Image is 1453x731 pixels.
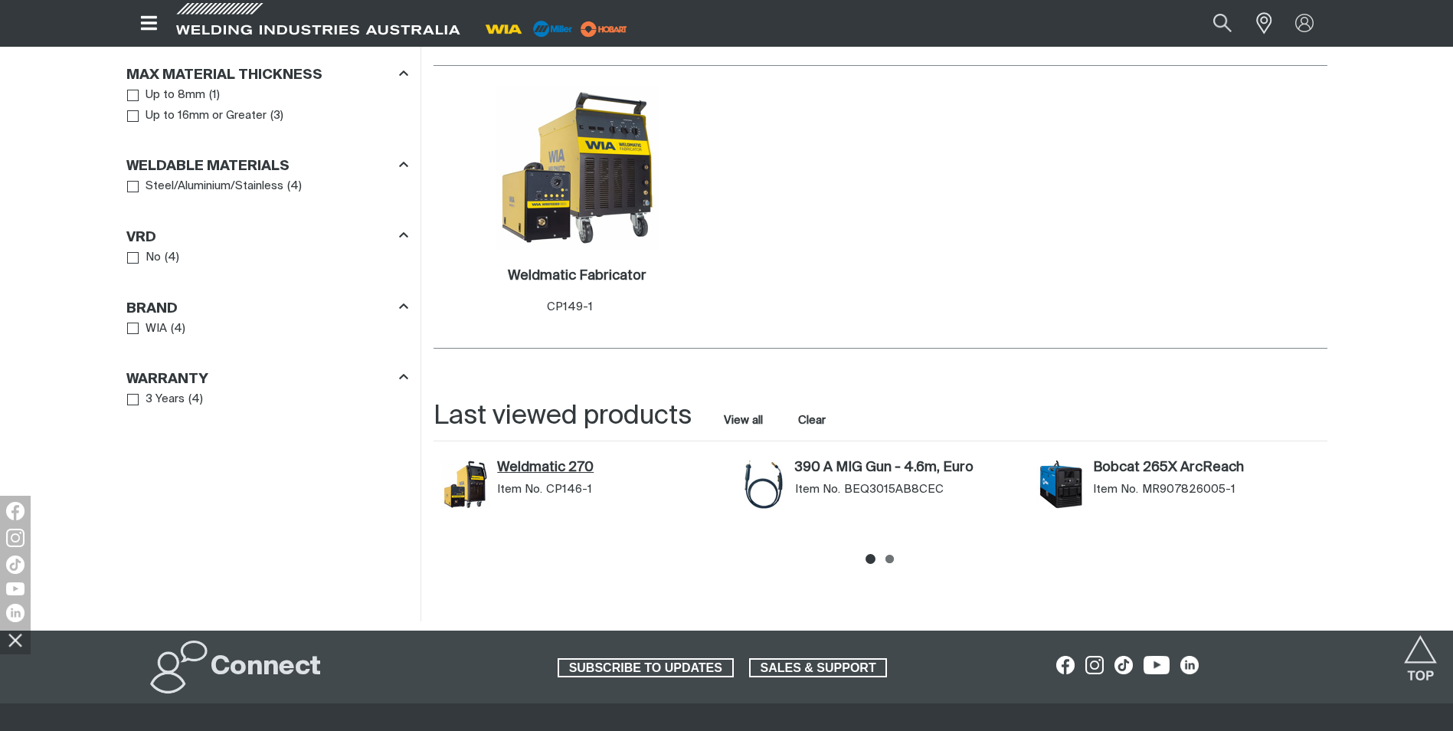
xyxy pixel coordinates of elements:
button: Search products [1196,6,1248,41]
img: hide socials [2,627,28,653]
a: 3 Years [127,389,185,410]
button: Scroll to top [1403,635,1438,670]
a: SALES & SUPPORT [749,658,888,678]
input: Product name or item number... [1176,6,1248,41]
h2: Last viewed products [434,399,692,434]
img: Weldmatic 270 [441,460,490,509]
div: Max Material Thickness [126,64,408,85]
img: Instagram [6,529,25,547]
h3: Warranty [126,371,208,388]
div: Brand [126,297,408,318]
span: ( 1 ) [209,87,220,104]
span: CP146-1 [546,482,592,497]
ul: Weldable Materials [127,176,407,197]
img: Facebook [6,502,25,520]
a: Up to 8mm [127,85,206,106]
a: WIA [127,319,168,339]
span: Item No. [1093,482,1138,497]
a: No [127,247,162,268]
h3: Weldable Materials [126,158,290,175]
img: LinkedIn [6,604,25,622]
span: ( 4 ) [165,249,179,267]
img: YouTube [6,582,25,595]
article: Weldmatic 270 (CP146-1) [434,457,731,524]
a: 390 A MIG Gun - 4.6m, Euro [795,460,1021,477]
a: View all last viewed products [724,413,763,428]
ul: Warranty [127,389,407,410]
ul: VRD [127,247,407,268]
a: Weldmatic Fabricator [508,267,646,285]
span: Steel/Aluminium/Stainless [146,178,283,195]
span: ( 4 ) [287,178,302,195]
img: TikTok [6,556,25,574]
img: 390 A MIG Gun - 4.6m, Euro [738,460,787,509]
a: miller [576,23,632,34]
a: Up to 16mm or Greater [127,106,267,126]
h2: Connect [211,651,321,684]
span: No [146,249,161,267]
span: Up to 8mm [146,87,205,104]
span: Item No. [497,482,542,497]
div: Weldable Materials [126,156,408,176]
article: 390 A MIG Gun - 4.6m, Euro (BEQ3015AB8CEC) [731,457,1029,524]
h2: Weldmatic Fabricator [508,269,646,283]
a: SUBSCRIBE TO UPDATES [558,658,734,678]
img: miller [576,18,632,41]
img: Weldmatic Fabricator [496,86,659,250]
span: CP149-1 [547,301,593,313]
div: VRD [126,226,408,247]
span: ( 3 ) [270,107,283,125]
span: ( 4 ) [188,391,203,408]
span: WIA [146,320,167,338]
h3: Brand [126,300,178,318]
span: 3 Years [146,391,185,408]
article: Bobcat 265X ArcReach (MR907826005-1) [1029,457,1327,524]
span: ( 4 ) [171,320,185,338]
span: Item No. [795,482,840,497]
span: SUBSCRIBE TO UPDATES [559,658,732,678]
span: MR907826005-1 [1142,482,1235,497]
a: Weldmatic 270 [497,460,723,477]
ul: Brand [127,319,407,339]
h3: VRD [126,229,156,247]
span: Up to 16mm or Greater [146,107,267,125]
a: Steel/Aluminium/Stainless [127,176,284,197]
img: Bobcat 265X ArcReach [1036,460,1085,509]
h3: Max Material Thickness [126,67,322,84]
span: SALES & SUPPORT [751,658,886,678]
ul: Max Material Thickness [127,85,407,126]
div: Warranty [126,369,408,389]
a: Bobcat 265X ArcReach [1093,460,1319,477]
button: Clear all last viewed products [795,410,830,431]
span: BEQ3015AB8CEC [844,482,944,497]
